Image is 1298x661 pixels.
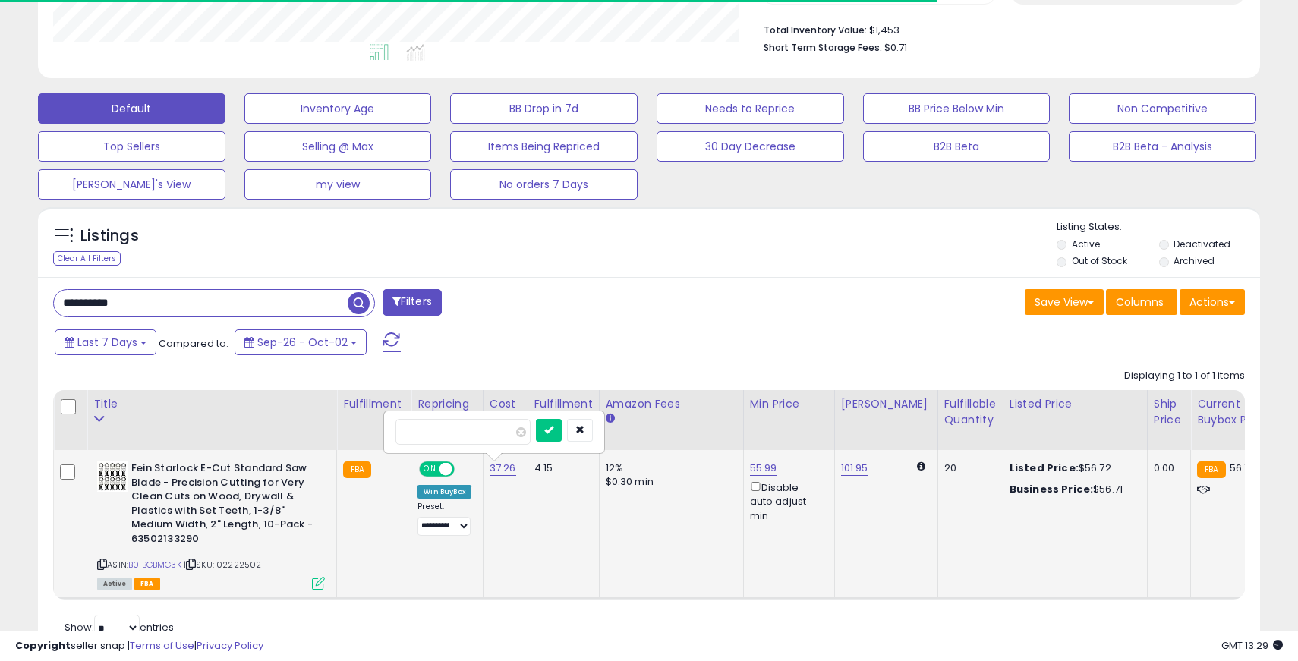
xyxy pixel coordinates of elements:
[452,463,477,476] span: OFF
[128,559,181,571] a: B01BGBMG3K
[159,336,228,351] span: Compared to:
[490,461,516,476] a: 37.26
[1010,461,1136,475] div: $56.72
[134,578,160,590] span: FBA
[383,289,442,316] button: Filters
[1221,638,1283,653] span: 2025-10-10 13:29 GMT
[534,396,593,428] div: Fulfillment Cost
[244,93,432,124] button: Inventory Age
[450,131,638,162] button: Items Being Repriced
[944,461,991,475] div: 20
[750,396,828,412] div: Min Price
[244,169,432,200] button: my view
[80,225,139,247] h5: Listings
[944,396,997,428] div: Fulfillable Quantity
[1174,238,1230,250] label: Deactivated
[863,93,1051,124] button: BB Price Below Min
[197,638,263,653] a: Privacy Policy
[1230,461,1256,475] span: 56.72
[764,41,882,54] b: Short Term Storage Fees:
[490,396,521,412] div: Cost
[15,638,71,653] strong: Copyright
[1154,396,1184,428] div: Ship Price
[257,335,348,350] span: Sep-26 - Oct-02
[606,396,737,412] div: Amazon Fees
[841,461,868,476] a: 101.95
[417,502,471,536] div: Preset:
[1010,482,1093,496] b: Business Price:
[1010,396,1141,412] div: Listed Price
[1154,461,1179,475] div: 0.00
[55,329,156,355] button: Last 7 Days
[53,251,121,266] div: Clear All Filters
[1116,294,1164,310] span: Columns
[1010,483,1136,496] div: $56.71
[764,24,867,36] b: Total Inventory Value:
[764,20,1233,38] li: $1,453
[657,131,844,162] button: 30 Day Decrease
[1106,289,1177,315] button: Columns
[1069,93,1256,124] button: Non Competitive
[93,396,330,412] div: Title
[343,461,371,478] small: FBA
[235,329,367,355] button: Sep-26 - Oct-02
[750,461,777,476] a: 55.99
[1197,396,1275,428] div: Current Buybox Price
[97,461,128,492] img: 51F17yTJ7FL._SL40_.jpg
[38,93,225,124] button: Default
[77,335,137,350] span: Last 7 Days
[244,131,432,162] button: Selling @ Max
[863,131,1051,162] button: B2B Beta
[1174,254,1215,267] label: Archived
[606,412,615,426] small: Amazon Fees.
[606,475,732,489] div: $0.30 min
[1072,238,1100,250] label: Active
[1025,289,1104,315] button: Save View
[1180,289,1245,315] button: Actions
[417,396,477,412] div: Repricing
[97,461,325,588] div: ASIN:
[1072,254,1127,267] label: Out of Stock
[1010,461,1079,475] b: Listed Price:
[1057,220,1259,234] p: Listing States:
[450,169,638,200] button: No orders 7 Days
[184,559,262,571] span: | SKU: 02222502
[38,131,225,162] button: Top Sellers
[421,463,439,476] span: ON
[1197,461,1225,478] small: FBA
[841,396,931,412] div: [PERSON_NAME]
[417,485,471,499] div: Win BuyBox
[750,479,823,523] div: Disable auto adjust min
[131,461,316,549] b: Fein Starlock E-Cut Standard Saw Blade - Precision Cutting for Very Clean Cuts on Wood, Drywall &...
[65,620,174,634] span: Show: entries
[15,639,263,653] div: seller snap | |
[606,461,732,475] div: 12%
[534,461,588,475] div: 4.15
[343,396,405,412] div: Fulfillment
[1124,369,1245,383] div: Displaying 1 to 1 of 1 items
[1069,131,1256,162] button: B2B Beta - Analysis
[97,578,132,590] span: All listings currently available for purchase on Amazon
[38,169,225,200] button: [PERSON_NAME]'s View
[884,40,907,55] span: $0.71
[657,93,844,124] button: Needs to Reprice
[130,638,194,653] a: Terms of Use
[450,93,638,124] button: BB Drop in 7d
